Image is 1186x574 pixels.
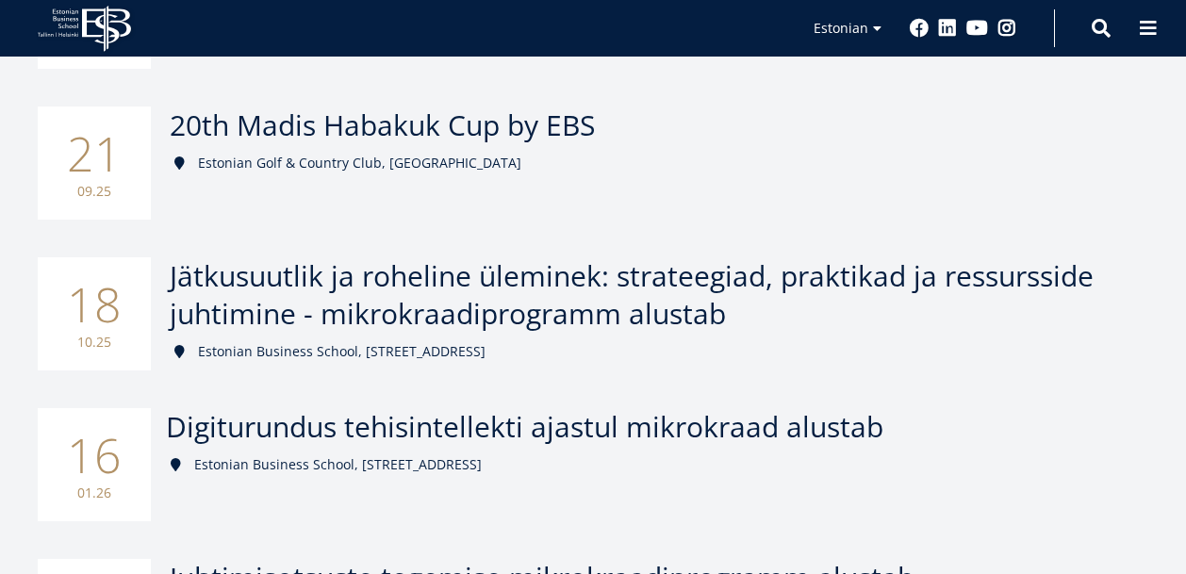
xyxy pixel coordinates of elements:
[997,19,1016,38] a: Instagram
[166,407,883,446] span: Digiturundus tehisintellekti ajastul mikrokraad alustab
[166,455,1145,474] div: Estonian Business School, [STREET_ADDRESS]
[170,342,1148,361] div: Estonian Business School, [STREET_ADDRESS]
[910,19,929,38] a: Facebook
[966,19,988,38] a: Youtube
[57,182,132,201] small: 09.25
[57,333,132,352] small: 10.25
[938,19,957,38] a: Linkedin
[170,154,1148,172] div: Estonian Golf & Country Club, [GEOGRAPHIC_DATA]
[38,107,151,220] div: 21
[38,408,151,521] div: 16
[170,106,595,144] span: 20th Madis Habakuk Cup by EBS
[57,484,132,502] small: 01.26
[170,256,1094,333] span: Jätkusuutlik ja roheline üleminek: strateegiad, praktikad ja ressursside juhtimine - mikrokraadip...
[38,257,151,370] div: 18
